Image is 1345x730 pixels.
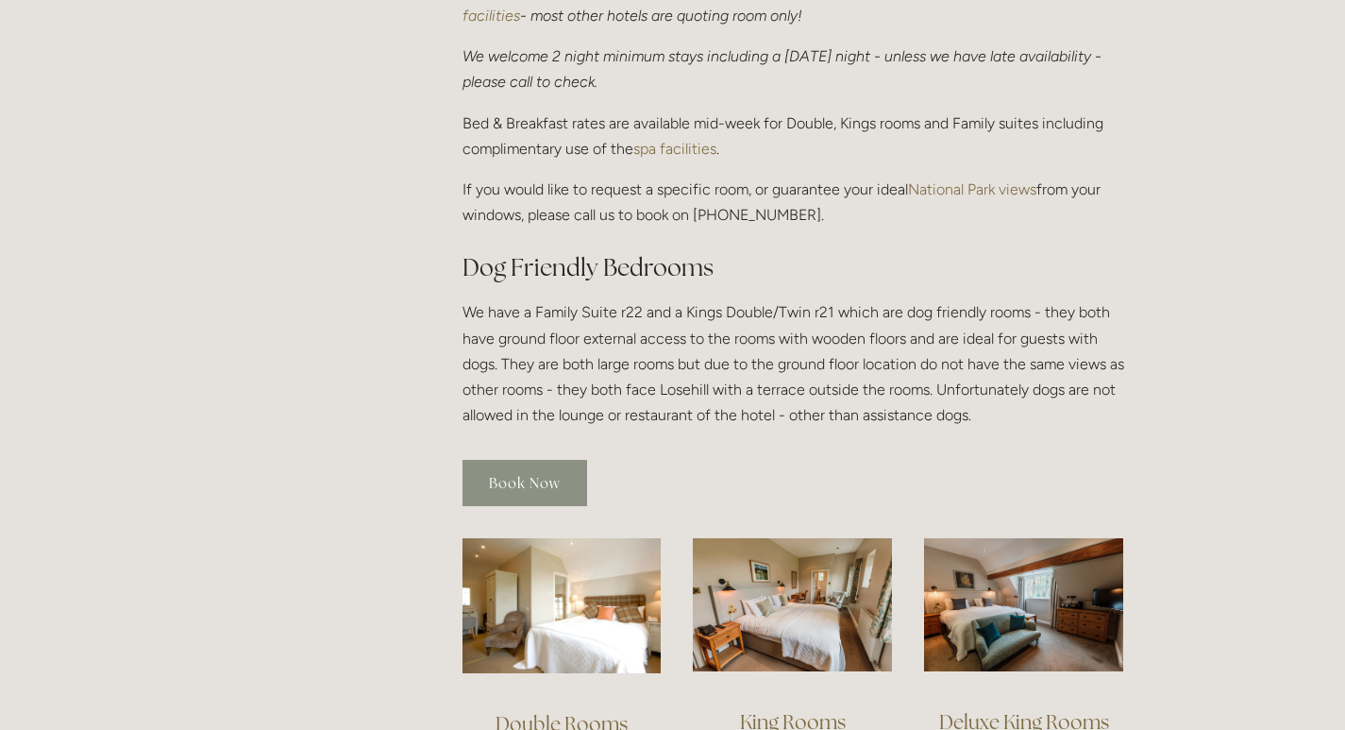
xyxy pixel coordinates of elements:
[462,460,587,506] a: Book Now
[462,538,662,673] img: Double Room view, Losehill Hotel
[462,251,1124,284] h2: Dog Friendly Bedrooms
[693,538,892,671] img: King Room view, Losehill Hotel
[462,177,1124,228] p: If you would like to request a specific room, or guarantee your ideal from your windows, please c...
[462,299,1124,428] p: We have a Family Suite r22 and a Kings Double/Twin r21 which are dog friendly rooms - they both h...
[924,538,1123,671] img: Deluxe King Room view, Losehill Hotel
[908,180,1036,198] a: National Park views
[633,140,716,158] a: spa facilities
[462,47,1105,91] em: We welcome 2 night minimum stays including a [DATE] night - unless we have late availability - pl...
[462,110,1124,161] p: Bed & Breakfast rates are available mid-week for Double, Kings rooms and Family suites including ...
[520,7,802,25] em: - most other hotels are quoting room only!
